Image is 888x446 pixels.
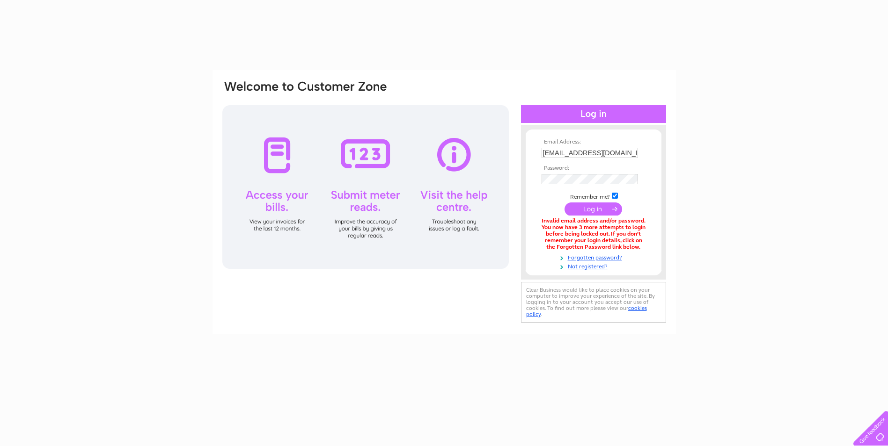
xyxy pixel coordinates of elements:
[521,282,666,323] div: Clear Business would like to place cookies on your computer to improve your experience of the sit...
[539,139,648,145] th: Email Address:
[565,202,622,216] input: Submit
[542,252,648,261] a: Forgotten password?
[542,261,648,270] a: Not registered?
[539,191,648,201] td: Remember me?
[539,165,648,172] th: Password:
[526,305,647,317] a: cookies policy
[542,218,646,250] div: Invalid email address and/or password. You now have 3 more attempts to login before being locked ...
